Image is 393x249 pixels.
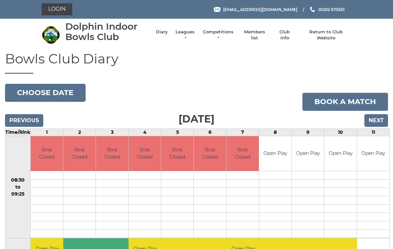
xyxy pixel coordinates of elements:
td: 1 [31,129,63,136]
td: 2 [63,129,96,136]
img: Phone us [310,7,315,12]
a: Members list [240,29,268,41]
td: Open Play [292,136,324,171]
td: 10 [324,129,357,136]
td: Rink Closed [194,136,226,171]
td: 8 [259,129,292,136]
td: 3 [96,129,129,136]
a: Diary [156,29,168,35]
a: Leagues [175,29,196,41]
td: Rink Closed [226,136,259,171]
td: 7 [226,129,259,136]
span: [EMAIL_ADDRESS][DOMAIN_NAME] [223,7,297,12]
div: Dolphin Indoor Bowls Club [65,21,149,42]
span: 01202 675551 [318,7,345,12]
a: Competitions [202,29,234,41]
input: Next [364,114,388,127]
td: 11 [357,129,390,136]
h1: Bowls Club Diary [5,51,388,74]
td: Rink Closed [96,136,128,171]
td: 08:30 to 09:25 [5,136,31,238]
td: 4 [129,129,161,136]
a: Email [EMAIL_ADDRESS][DOMAIN_NAME] [214,6,297,13]
a: Return to Club Website [301,29,351,41]
td: Rink Closed [31,136,63,171]
td: 9 [292,129,324,136]
td: Open Play [259,136,291,171]
td: Time/Rink [5,129,31,136]
td: Rink Closed [161,136,194,171]
a: Book a match [302,93,388,111]
td: Open Play [357,136,389,171]
td: 6 [194,129,226,136]
button: Choose date [5,84,86,102]
a: Login [42,3,72,15]
td: Open Play [324,136,357,171]
input: Previous [5,114,43,127]
a: Club Info [275,29,294,41]
td: Rink Closed [129,136,161,171]
td: Rink Closed [63,136,96,171]
img: Dolphin Indoor Bowls Club [42,26,60,44]
img: Email [214,7,220,12]
td: 5 [161,129,194,136]
a: Phone us 01202 675551 [309,6,345,13]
